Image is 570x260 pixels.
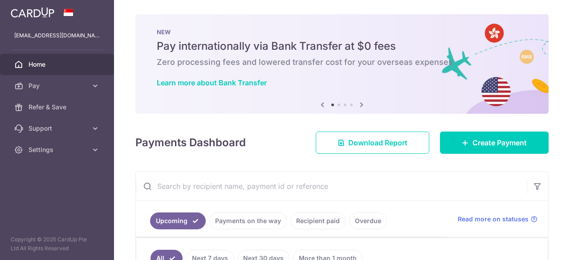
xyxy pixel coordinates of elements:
[157,39,527,53] h5: Pay internationally via Bank Transfer at $0 fees
[28,103,87,112] span: Refer & Save
[28,124,87,133] span: Support
[135,135,246,151] h4: Payments Dashboard
[28,145,87,154] span: Settings
[136,172,527,200] input: Search by recipient name, payment id or reference
[14,31,100,40] p: [EMAIL_ADDRESS][DOMAIN_NAME]
[349,212,387,229] a: Overdue
[135,14,549,114] img: Bank transfer banner
[458,215,529,224] span: Read more on statuses
[28,81,87,90] span: Pay
[28,60,87,69] span: Home
[209,212,287,229] a: Payments on the way
[157,28,527,36] p: NEW
[157,78,267,87] a: Learn more about Bank Transfer
[472,137,527,148] span: Create Payment
[290,212,346,229] a: Recipient paid
[348,137,407,148] span: Download Report
[316,132,429,154] a: Download Report
[440,132,549,154] a: Create Payment
[11,7,54,18] img: CardUp
[458,215,537,224] a: Read more on statuses
[150,212,206,229] a: Upcoming
[157,57,527,68] h6: Zero processing fees and lowered transfer cost for your overseas expenses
